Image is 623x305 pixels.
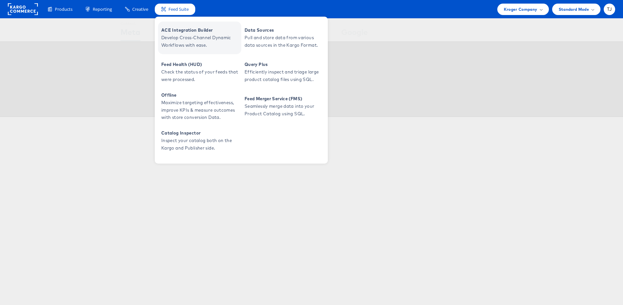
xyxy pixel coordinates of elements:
span: TJ [607,7,612,11]
span: ACE Integration Builder [161,26,240,34]
p: Permissions given, select accounts to manage [340,74,406,85]
span: Feed Health (HUD) [161,61,240,68]
label: 500 accounts [429,79,454,84]
div: Connect [120,19,140,26]
span: Offline [161,91,240,99]
span: Data Sources [245,26,323,34]
label: Connect Accounts [425,52,458,57]
span: Reporting [93,6,112,12]
a: ACE Integration Builder Develop Cross-Channel Dynamic Workflows with ease. [158,22,241,54]
span: Catalog Inspector [161,129,240,137]
a: Data Sources Pull and store data from various data sources in the Kargo Format. [241,22,325,54]
span: Efficiently inspect and triage large product catalog files using SQL. [245,68,323,83]
a: Feed Merger Service (FMS) Seamlessly merge data into your Product Catalog using SQL. [241,90,325,123]
span: Feed Suite [168,6,189,12]
span: Develop Cross-Channel Dynamic Workflows with ease. [161,34,240,49]
span: meta [360,65,373,71]
span: Standard Mode [559,6,589,13]
span: Pull and store data from various data sources in the Kargo Format. [245,34,323,49]
span: Maximize targeting effectiveness, improve KPIs & measure outcomes with store conversion Data. [161,99,240,121]
span: Inspect your catalog both on the Kargo and Publisher side. [161,137,240,152]
div: Meta [120,26,140,41]
span: Check the status of your feeds that were processed. [161,68,240,83]
a: Catalog Inspector Inspect your catalog both on the Kargo and Publisher side. [158,124,241,157]
div: Google [341,26,368,41]
span: Query Plus [245,61,323,68]
span: Creative [132,6,148,12]
a: Query Plus Efficiently inspect and triage large product catalog files using SQL. [241,56,325,88]
span: Kroger Company [504,6,537,13]
span: Products [55,6,72,12]
span: Seamlessly merge data into your Product Catalog using SQL. [245,103,323,118]
h6: Connect Accounts [340,65,406,71]
a: Feed Health (HUD) Check the status of your feeds that were processed. [158,56,241,88]
span: Feed Merger Service (FMS) [245,95,323,103]
a: Offline Maximize targeting effectiveness, improve KPIs & measure outcomes with store conversion D... [158,90,241,123]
